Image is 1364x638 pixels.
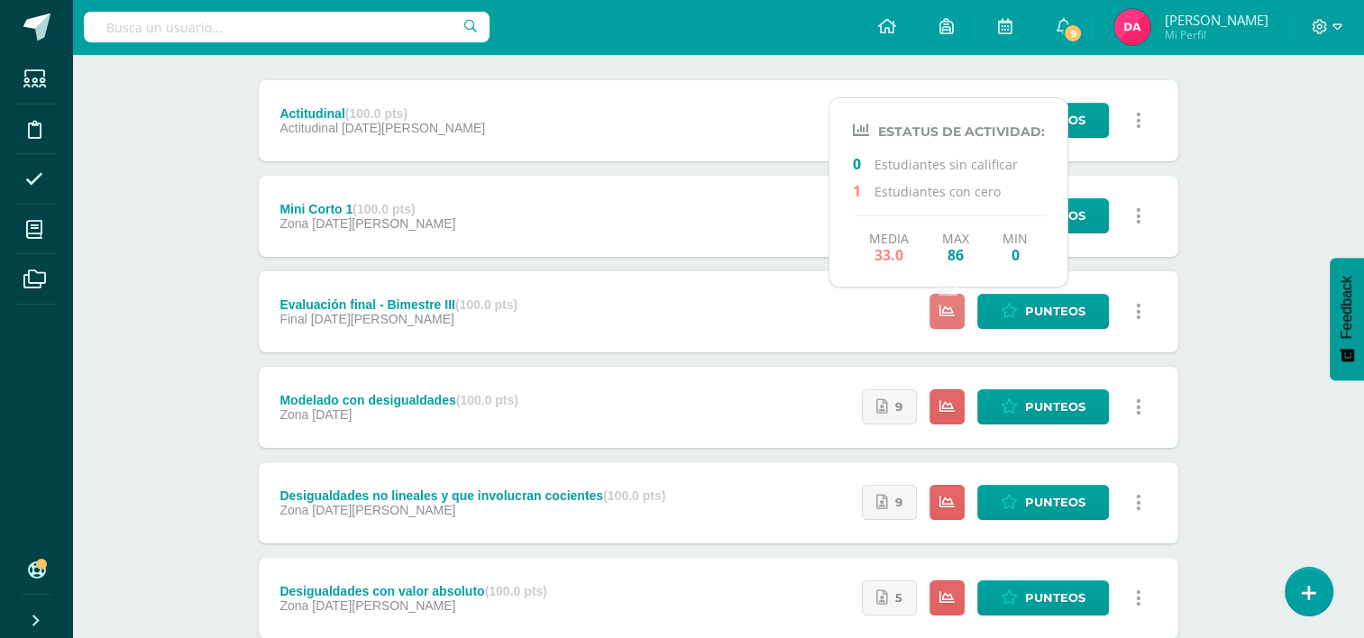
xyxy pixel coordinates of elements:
strong: (100.0 pts) [345,106,407,121]
span: [PERSON_NAME] [1164,11,1268,29]
span: Punteos [1025,104,1085,137]
span: [DATE][PERSON_NAME] [312,598,455,613]
span: 0 [853,154,874,172]
span: Zona [279,598,308,613]
span: 1 [853,181,874,199]
a: Punteos [977,294,1109,329]
span: Actitudinal [279,121,338,135]
span: [DATE][PERSON_NAME] [312,503,455,517]
span: Punteos [1025,390,1085,424]
strong: (100.0 pts) [603,488,665,503]
strong: (100.0 pts) [456,393,518,407]
span: 33.0 [869,246,909,263]
a: 9 [862,485,917,520]
span: Mi Perfil [1164,27,1268,42]
span: [DATE][PERSON_NAME] [311,312,454,326]
span: 9 [895,390,902,424]
span: 9 [895,486,902,519]
img: 0d1c13a784e50cea1b92786e6af8f399.png [1114,9,1150,45]
span: [DATE] [312,407,352,422]
a: Punteos [977,580,1109,615]
span: Punteos [1025,295,1085,328]
span: Punteos [1025,486,1085,519]
div: Actitudinal [279,106,485,121]
div: Desigualdades con valor absoluto [279,584,546,598]
span: Zona [279,216,308,231]
span: Zona [279,503,308,517]
div: Media [869,231,909,263]
p: Estudiantes con cero [853,181,1045,200]
span: Final [279,312,307,326]
div: Modelado con desigualdades [279,393,518,407]
span: 0 [1002,246,1028,263]
a: Punteos [977,485,1109,520]
span: Zona [279,407,308,422]
a: 5 [862,580,917,615]
a: 9 [862,389,917,424]
div: Mini Corto 1 [279,202,455,216]
strong: (100.0 pts) [455,297,517,312]
span: 5 [895,581,902,615]
div: Max [942,231,969,263]
h4: Estatus de Actividad: [853,122,1045,140]
span: Punteos [1025,199,1085,232]
span: 9 [1063,23,1083,43]
div: Evaluación final - Bimestre III [279,297,517,312]
strong: (100.0 pts) [485,584,547,598]
p: Estudiantes sin calificar [853,154,1045,173]
span: [DATE][PERSON_NAME] [312,216,455,231]
button: Feedback - Mostrar encuesta [1330,258,1364,380]
strong: (100.0 pts) [352,202,415,216]
span: Feedback [1339,276,1355,339]
a: Punteos [977,389,1109,424]
input: Busca un usuario... [84,12,490,42]
span: [DATE][PERSON_NAME] [342,121,485,135]
div: Min [1002,231,1028,263]
div: Desigualdades no lineales y que involucran cocientes [279,488,665,503]
span: 86 [942,246,969,263]
span: Punteos [1025,581,1085,615]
